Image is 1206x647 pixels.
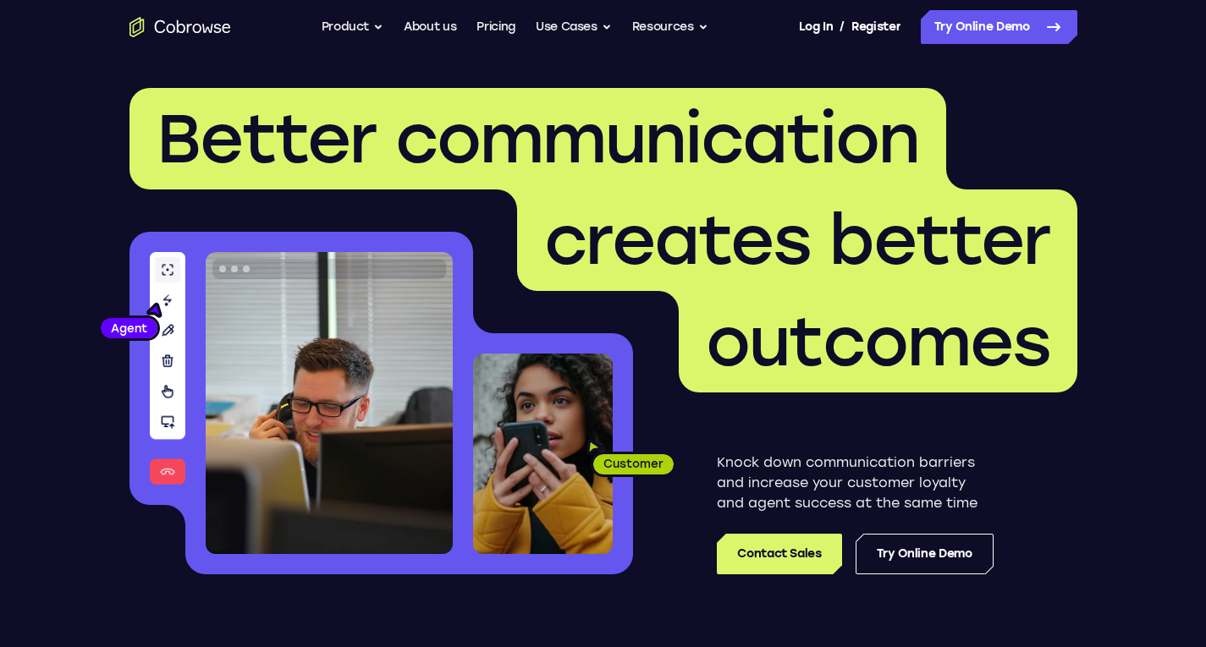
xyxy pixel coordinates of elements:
a: Go to the home page [129,17,231,37]
button: Resources [632,10,708,44]
span: / [840,17,845,37]
a: Try Online Demo [921,10,1077,44]
a: Contact Sales [717,534,841,574]
button: Use Cases [536,10,612,44]
span: creates better [544,200,1050,281]
a: Try Online Demo [856,534,994,574]
span: Better communication [157,98,919,179]
a: Register [851,10,900,44]
img: A customer holding their phone [473,354,613,554]
a: Pricing [476,10,515,44]
button: Product [322,10,384,44]
p: Knock down communication barriers and increase your customer loyalty and agent success at the sam... [717,452,994,513]
span: outcomes [706,301,1050,382]
img: A customer support agent talking on the phone [206,252,453,554]
a: About us [404,10,456,44]
a: Log In [799,10,833,44]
